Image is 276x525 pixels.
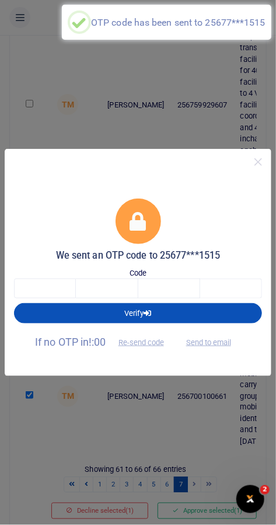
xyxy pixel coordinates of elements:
[91,17,265,28] div: OTP code has been sent to 25677***1515
[130,267,146,279] label: Code
[260,485,270,495] span: 2
[89,336,106,348] span: !:00
[236,485,264,513] iframe: Intercom live chat
[14,250,262,262] h5: We sent an OTP code to 25677***1515
[35,336,174,348] span: If no OTP in
[250,154,267,171] button: Close
[14,303,262,323] button: Verify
